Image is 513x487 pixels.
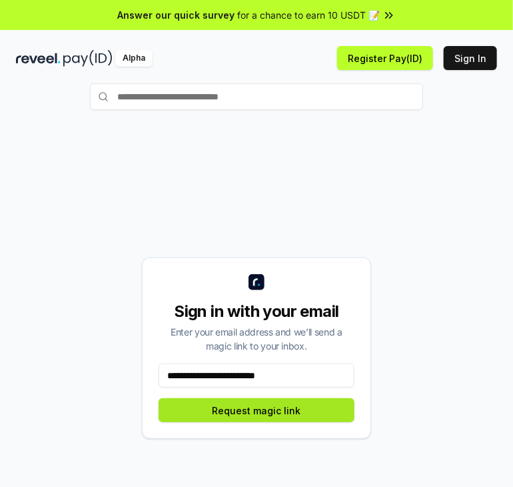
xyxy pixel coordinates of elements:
[63,50,113,67] img: pay_id
[159,398,354,422] button: Request magic link
[444,46,497,70] button: Sign In
[117,8,235,22] span: Answer our quick survey
[249,274,264,290] img: logo_small
[115,50,153,67] div: Alpha
[237,8,380,22] span: for a chance to earn 10 USDT 📝
[16,50,61,67] img: reveel_dark
[337,46,433,70] button: Register Pay(ID)
[159,325,354,353] div: Enter your email address and we’ll send a magic link to your inbox.
[159,301,354,322] div: Sign in with your email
